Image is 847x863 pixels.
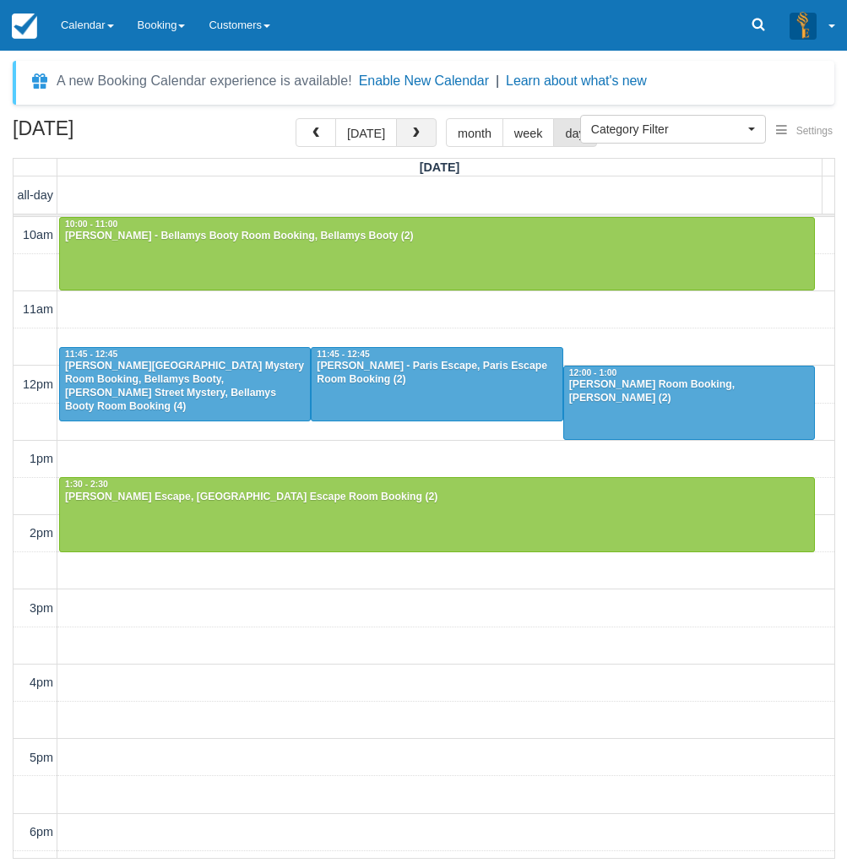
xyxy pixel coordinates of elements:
a: 12:00 - 1:00[PERSON_NAME] Room Booking, [PERSON_NAME] (2) [563,366,815,440]
div: [PERSON_NAME] - Paris Escape, Paris Escape Room Booking (2) [316,360,557,387]
span: 12:00 - 1:00 [569,368,617,377]
div: [PERSON_NAME] Room Booking, [PERSON_NAME] (2) [568,378,810,405]
span: 11am [23,302,53,316]
a: 10:00 - 11:00[PERSON_NAME] - Bellamys Booty Room Booking, Bellamys Booty (2) [59,217,815,291]
div: [PERSON_NAME] - Bellamys Booty Room Booking, Bellamys Booty (2) [64,230,810,243]
span: 5pm [30,751,53,764]
span: 3pm [30,601,53,615]
a: 1:30 - 2:30[PERSON_NAME] Escape, [GEOGRAPHIC_DATA] Escape Room Booking (2) [59,477,815,551]
button: Enable New Calendar [359,73,489,90]
span: | [496,73,499,88]
button: Settings [766,119,843,144]
img: checkfront-main-nav-mini-logo.png [12,14,37,39]
span: Category Filter [591,121,744,138]
span: Settings [796,125,833,137]
span: 2pm [30,526,53,540]
div: [PERSON_NAME][GEOGRAPHIC_DATA] Mystery Room Booking, Bellamys Booty, [PERSON_NAME] Street Mystery... [64,360,306,414]
div: [PERSON_NAME] Escape, [GEOGRAPHIC_DATA] Escape Room Booking (2) [64,491,810,504]
span: 10:00 - 11:00 [65,220,117,229]
span: 11:45 - 12:45 [65,350,117,359]
span: 1pm [30,452,53,465]
a: 11:45 - 12:45[PERSON_NAME][GEOGRAPHIC_DATA] Mystery Room Booking, Bellamys Booty, [PERSON_NAME] S... [59,347,311,421]
div: A new Booking Calendar experience is available! [57,71,352,91]
a: 11:45 - 12:45[PERSON_NAME] - Paris Escape, Paris Escape Room Booking (2) [311,347,562,421]
span: [DATE] [420,160,460,174]
span: all-day [18,188,53,202]
span: 12pm [23,377,53,391]
button: [DATE] [335,118,397,147]
span: 6pm [30,825,53,839]
button: month [446,118,503,147]
img: A3 [790,12,817,39]
button: week [502,118,555,147]
span: 4pm [30,676,53,689]
button: day [553,118,596,147]
span: 10am [23,228,53,242]
span: 1:30 - 2:30 [65,480,108,489]
span: 11:45 - 12:45 [317,350,369,359]
h2: [DATE] [13,118,226,149]
a: Learn about what's new [506,73,647,88]
button: Category Filter [580,115,766,144]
